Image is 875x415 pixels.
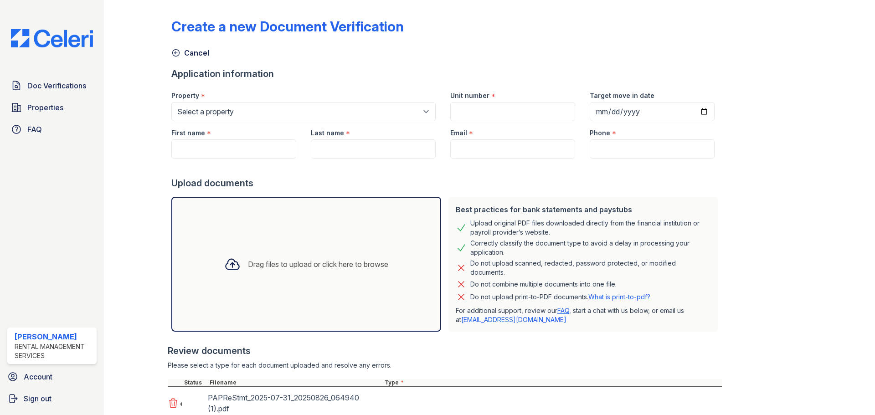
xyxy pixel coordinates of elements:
label: Last name [311,128,344,138]
a: Sign out [4,389,100,408]
div: Application information [171,67,722,80]
div: Do not upload scanned, redacted, password protected, or modified documents. [470,259,711,277]
span: Sign out [24,393,51,404]
div: Drag files to upload or click here to browse [248,259,388,270]
div: Rental Management Services [15,342,93,360]
div: Correctly classify the document type to avoid a delay in processing your application. [470,239,711,257]
label: Property [171,91,199,100]
span: FAQ [27,124,42,135]
div: Review documents [168,344,722,357]
div: Do not combine multiple documents into one file. [470,279,617,290]
div: Type [383,379,722,386]
a: What is print-to-pdf? [588,293,650,301]
p: Do not upload print-to-PDF documents. [470,292,650,302]
span: Doc Verifications [27,80,86,91]
p: For additional support, review our , start a chat with us below, or email us at [456,306,711,324]
a: Cancel [171,47,209,58]
label: Phone [590,128,610,138]
div: Best practices for bank statements and paystubs [456,204,711,215]
a: Doc Verifications [7,77,97,95]
div: Upload documents [171,177,722,190]
span: Properties [27,102,63,113]
div: Please select a type for each document uploaded and resolve any errors. [168,361,722,370]
label: Email [450,128,467,138]
a: FAQ [557,307,569,314]
label: Target move in date [590,91,654,100]
div: Filename [208,379,383,386]
div: Status [182,379,208,386]
img: CE_Logo_Blue-a8612792a0a2168367f1c8372b55b34899dd931a85d93a1a3d3e32e68fde9ad4.png [4,29,100,47]
span: Account [24,371,52,382]
div: Create a new Document Verification [171,18,404,35]
a: [EMAIL_ADDRESS][DOMAIN_NAME] [461,316,566,323]
a: Properties [7,98,97,117]
label: Unit number [450,91,489,100]
a: Account [4,368,100,386]
div: [PERSON_NAME] [15,331,93,342]
div: Upload original PDF files downloaded directly from the financial institution or payroll provider’... [470,219,711,237]
a: FAQ [7,120,97,138]
label: First name [171,128,205,138]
